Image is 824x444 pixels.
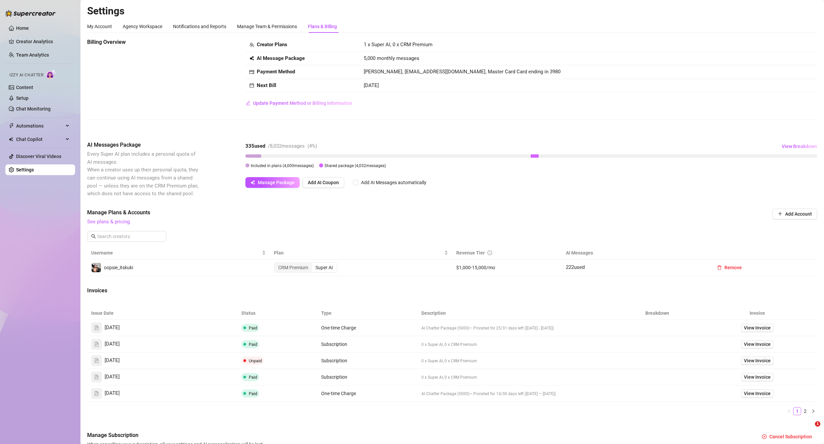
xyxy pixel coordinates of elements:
[785,211,812,217] span: Add Account
[251,163,314,168] span: Included in plans ( 4,000 messages)
[741,373,773,381] a: View Invoice
[16,134,64,145] span: Chat Copilot
[275,263,312,272] div: CRM Premium
[16,85,33,90] a: Content
[91,234,96,239] span: search
[257,82,276,88] strong: Next Bill
[421,391,469,396] span: AI Chatter Package (5000)
[307,143,317,149] span: ( 4 %)
[105,340,120,348] span: [DATE]
[16,106,51,112] a: Chat Monitoring
[312,263,337,272] div: Super AI
[809,407,817,415] button: right
[744,373,771,381] span: View Invoice
[16,167,34,172] a: Settings
[274,249,443,256] span: Plan
[741,324,773,332] a: View Invoice
[94,342,99,347] span: file-text
[87,307,237,320] th: Issue Date
[566,264,585,270] span: 222 used
[421,326,469,330] span: AI Chatter Package (5000)
[92,263,101,272] img: oopsie_itskuki
[46,69,56,79] img: AI Chatter
[741,357,773,365] a: View Invoice
[87,219,130,225] a: See plans & pricing
[361,179,426,186] div: Add AI Messages automatically
[94,391,99,396] span: file-text
[87,209,727,217] span: Manage Plans & Accounts
[717,265,722,270] span: delete
[16,121,64,131] span: Automations
[456,250,485,255] span: Revenue Tier
[321,325,356,330] span: One-time Charge
[270,246,453,260] th: Plan
[364,69,561,75] span: [PERSON_NAME], [EMAIL_ADDRESS][DOMAIN_NAME], Master Card Card ending in 3980
[617,307,697,320] th: Breakdown
[87,246,270,260] th: Username
[744,357,771,364] span: View Invoice
[87,151,198,197] span: Every Super AI plan includes a personal quota of AI messages. When a creator uses up their person...
[105,373,120,381] span: [DATE]
[257,55,305,61] strong: AI Message Package
[793,408,801,415] a: 1
[16,25,29,31] a: Home
[16,52,49,58] a: Team Analytics
[87,431,266,439] span: Manage Subscription
[308,23,337,30] div: Plans & Billing
[469,326,554,330] span: — Prorated for 25/31 days left ([DATE] - [DATE])
[782,144,817,149] span: View Breakdown
[741,389,773,397] a: View Invoice
[364,55,419,63] span: 5,000 monthly messages
[87,5,817,17] h2: Settings
[105,389,120,397] span: [DATE]
[469,391,556,396] span: — Prorated for 14/30 days left ([DATE] — [DATE])
[762,434,767,439] span: close-circle
[237,23,297,30] div: Manage Team & Permissions
[258,180,295,185] span: Manage Package
[245,177,300,188] button: Manage Package
[785,407,793,415] button: left
[268,143,305,149] span: / 8,032 messages
[249,391,257,396] span: Paid
[245,98,353,108] button: Update Payment Method or Billing Information
[772,209,817,219] button: Add Account
[793,407,801,415] li: 1
[87,141,200,149] span: AI Messages Package
[16,154,61,159] a: Discover Viral Videos
[249,342,257,347] span: Paid
[94,358,99,363] span: file-text
[173,23,226,30] div: Notifications and Reports
[787,409,791,413] span: left
[9,72,43,78] span: Izzy AI Chatter
[778,211,782,216] span: plus
[417,369,617,385] td: 0 x Super AI, 0 x CRM Premium
[16,95,28,101] a: Setup
[302,177,344,188] button: Add AI Coupon
[249,83,254,88] span: calendar
[321,342,347,347] span: Subscription
[249,43,254,47] span: team
[317,307,417,320] th: Type
[5,10,56,17] img: logo-BBDzfeDw.svg
[123,23,162,30] div: Agency Workspace
[308,180,339,185] span: Add AI Coupon
[249,375,257,380] span: Paid
[104,265,133,270] span: oopsie_itskuki
[744,324,771,331] span: View Invoice
[9,123,14,129] span: thunderbolt
[321,374,347,380] span: Subscription
[9,137,13,142] img: Chat Copilot
[417,353,617,369] td: 0 x Super AI, 0 x CRM Premium
[97,233,157,240] input: Search creators
[712,262,747,273] button: Remove
[94,325,99,330] span: file-text
[16,36,70,47] a: Creator Analytics
[321,358,347,363] span: Subscription
[257,69,295,75] strong: Payment Method
[741,340,773,348] a: View Invoice
[724,265,742,270] span: Remove
[769,434,812,439] span: Cancel Subscription
[274,262,337,273] div: segmented control
[105,357,120,365] span: [DATE]
[245,143,265,149] strong: 335 used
